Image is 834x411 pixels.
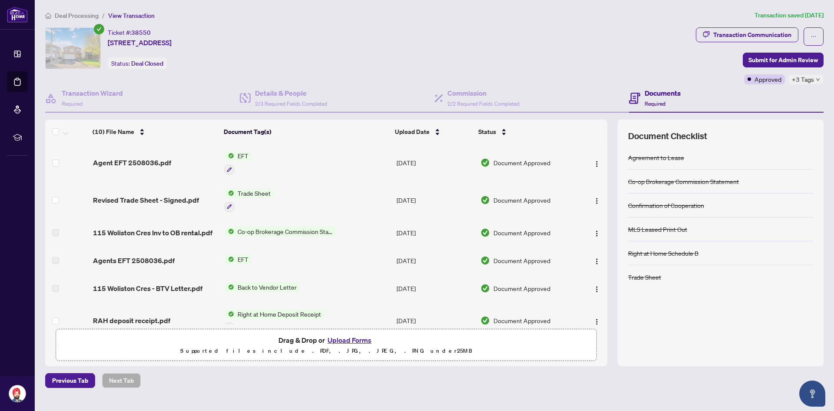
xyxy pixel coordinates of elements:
[755,74,781,84] span: Approved
[62,88,123,98] h4: Transaction Wizard
[478,127,496,137] span: Status
[593,197,600,204] img: Logo
[234,309,324,319] span: Right at Home Deposit Receipt
[493,228,550,237] span: Document Approved
[108,27,151,37] div: Ticket #:
[590,193,604,207] button: Logo
[93,127,134,137] span: (10) File Name
[393,144,477,181] td: [DATE]
[755,10,824,20] article: Transaction saved [DATE]
[45,13,51,19] span: home
[628,200,704,210] div: Confirmation of Cooperation
[255,88,327,98] h4: Details & People
[447,88,520,98] h4: Commission
[628,224,687,234] div: MLS Leased Print Out
[225,254,252,264] button: Status IconEFT
[325,334,374,346] button: Upload Forms
[593,318,600,325] img: Logo
[93,157,171,168] span: Agent EFT 2508036.pdf
[234,254,252,264] span: EFT
[493,284,550,293] span: Document Approved
[225,188,234,198] img: Status Icon
[102,373,141,388] button: Next Tab
[480,228,490,237] img: Document Status
[225,151,234,160] img: Status Icon
[593,286,600,293] img: Logo
[225,309,234,319] img: Status Icon
[628,177,739,186] div: Co-op Brokerage Commission Statement
[225,282,300,292] button: Status IconBack to Vendor Letter
[45,373,95,388] button: Previous Tab
[480,195,490,205] img: Document Status
[628,153,684,162] div: Agreement to Lease
[493,195,550,205] span: Document Approved
[225,227,337,236] button: Status IconCo-op Brokerage Commission Statement
[590,314,604,327] button: Logo
[131,60,163,67] span: Deal Closed
[590,156,604,170] button: Logo
[590,281,604,295] button: Logo
[447,100,520,107] span: 2/2 Required Fields Completed
[480,158,490,167] img: Document Status
[748,53,818,67] span: Submit for Admin Review
[628,248,698,258] div: Right at Home Schedule B
[108,57,167,69] div: Status:
[480,316,490,325] img: Document Status
[89,120,220,144] th: (10) File Name
[131,29,151,37] span: 38550
[93,227,212,238] span: 115 Woliston Cres Inv to OB rental.pdf
[61,346,591,356] p: Supported files include .PDF, .JPG, .JPEG, .PNG under 25 MB
[480,256,490,265] img: Document Status
[593,230,600,237] img: Logo
[645,100,665,107] span: Required
[225,227,234,236] img: Status Icon
[493,256,550,265] span: Document Approved
[475,120,576,144] th: Status
[395,127,430,137] span: Upload Date
[94,24,104,34] span: check-circle
[46,28,100,69] img: IMG-X12146726_1.jpg
[743,53,824,67] button: Submit for Admin Review
[792,74,814,84] span: +3 Tags
[393,302,477,340] td: [DATE]
[278,334,374,346] span: Drag & Drop or
[55,12,99,20] span: Deal Processing
[225,309,324,333] button: Status IconRight at Home Deposit Receipt
[225,282,234,292] img: Status Icon
[108,12,155,20] span: View Transaction
[593,258,600,265] img: Logo
[393,181,477,219] td: [DATE]
[590,226,604,240] button: Logo
[102,10,105,20] li: /
[234,282,300,292] span: Back to Vendor Letter
[393,219,477,247] td: [DATE]
[255,100,327,107] span: 2/3 Required Fields Completed
[816,77,820,82] span: down
[696,27,798,42] button: Transaction Communication
[393,247,477,274] td: [DATE]
[93,315,170,326] span: RAH deposit receipt.pdf
[628,130,707,142] span: Document Checklist
[225,151,252,174] button: Status IconEFT
[9,385,26,402] img: Profile Icon
[234,227,337,236] span: Co-op Brokerage Commission Statement
[391,120,475,144] th: Upload Date
[811,33,817,40] span: ellipsis
[713,28,791,42] div: Transaction Communication
[62,100,83,107] span: Required
[234,151,252,160] span: EFT
[234,188,274,198] span: Trade Sheet
[393,274,477,302] td: [DATE]
[225,254,234,264] img: Status Icon
[7,7,28,23] img: logo
[93,283,202,294] span: 115 Woliston Cres - BTV Letter.pdf
[93,195,199,205] span: Revised Trade Sheet - Signed.pdf
[590,254,604,267] button: Logo
[799,381,825,407] button: Open asap
[480,284,490,293] img: Document Status
[56,329,596,361] span: Drag & Drop orUpload FormsSupported files include .PDF, .JPG, .JPEG, .PNG under25MB
[108,37,172,48] span: [STREET_ADDRESS]
[628,272,661,282] div: Trade Sheet
[220,120,391,144] th: Document Tag(s)
[593,160,600,167] img: Logo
